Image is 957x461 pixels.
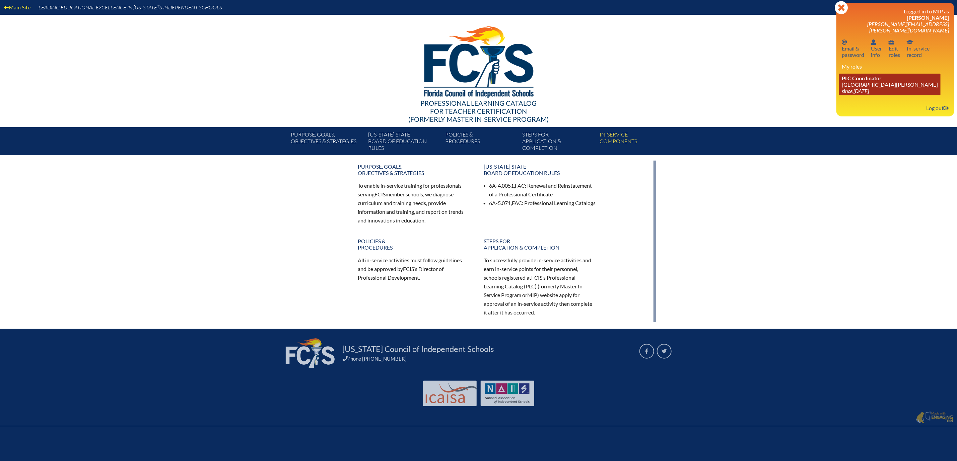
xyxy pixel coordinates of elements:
[354,161,475,179] a: Purpose, goals,objectives & strategies
[528,292,538,298] span: MIP
[842,88,869,94] i: since [DATE]
[889,39,894,45] svg: User info
[375,191,386,197] span: FCIS
[515,182,525,189] span: FAC
[925,411,932,421] img: Engaging - Bring it online
[904,37,932,59] a: In-service recordIn-servicerecord
[489,181,597,199] li: 6A-4.0051, : Renewal and Reinstatement of a Professional Certificate
[907,14,949,21] span: [PERSON_NAME]
[835,1,848,14] svg: Close
[365,130,442,155] a: [US_STATE] StateBoard of Education rules
[409,15,548,106] img: FCISlogo221.eps
[484,256,597,316] p: To successfully provide in-service activities and earn in-service points for their personnel, sch...
[913,410,956,426] a: Made with
[485,383,530,403] img: NAIS Logo
[1,3,33,12] a: Main Site
[842,8,949,33] h3: Logged in to MIP as
[489,199,597,207] li: 6A-5.071, : Professional Learning Catalogs
[426,383,477,403] img: Int'l Council Advancing Independent School Accreditation logo
[526,283,535,289] span: PLC
[286,338,335,368] img: FCIS_logo_white
[867,21,949,33] span: [PERSON_NAME][EMAIL_ADDRESS][PERSON_NAME][DOMAIN_NAME]
[931,415,954,423] img: Engaging - Bring it online
[871,39,876,45] svg: User info
[868,37,885,59] a: User infoUserinfo
[916,411,925,424] img: Engaging - Bring it online
[343,356,631,362] div: Phone [PHONE_NUMBER]
[839,37,867,59] a: Email passwordEmail &password
[924,103,952,112] a: Log outLog out
[354,235,475,253] a: Policies &Procedures
[842,75,882,81] span: PLC Coordinator
[286,99,672,123] div: Professional Learning Catalog (formerly Master In-service Program)
[340,344,497,354] a: [US_STATE] Council of Independent Schools
[597,130,674,155] a: In-servicecomponents
[944,105,949,111] svg: Log out
[842,63,949,70] h3: My roles
[358,181,471,224] p: To enable in-service training for professionals serving member schools, we diagnose curriculum an...
[442,130,520,155] a: Policies &Procedures
[931,411,954,424] p: Made with
[886,37,903,59] a: User infoEditroles
[532,274,543,281] span: FCIS
[842,39,847,45] svg: Email password
[839,74,941,95] a: PLC Coordinator [GEOGRAPHIC_DATA][PERSON_NAME] since [DATE]
[288,130,365,155] a: Purpose, goals,objectives & strategies
[430,107,527,115] span: for Teacher Certification
[480,161,601,179] a: [US_STATE] StateBoard of Education rules
[907,39,913,45] svg: In-service record
[520,130,597,155] a: Steps forapplication & completion
[480,235,601,253] a: Steps forapplication & completion
[512,200,522,206] span: FAC
[358,256,471,282] p: All in-service activities must follow guidelines and be approved by ’s Director of Professional D...
[403,266,414,272] span: FCIS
